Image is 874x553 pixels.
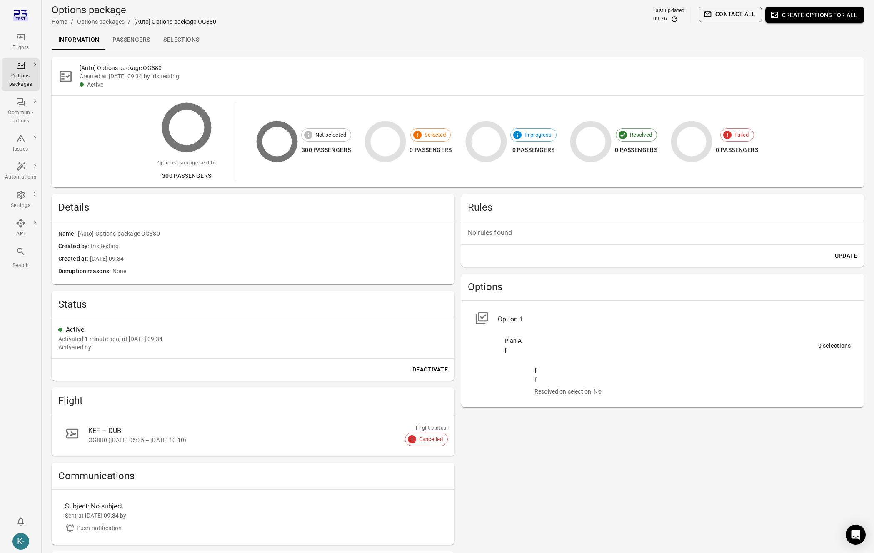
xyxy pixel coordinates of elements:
div: Plan A [504,336,818,346]
a: Home [52,18,67,25]
button: Contact all [699,7,762,22]
div: Settings [5,202,36,210]
span: [DATE] 09:34 [90,254,448,264]
span: Failed [730,131,754,139]
div: Push notification [77,524,122,532]
li: / [71,17,74,27]
a: Communi-cations [2,95,40,128]
a: Automations [2,159,40,184]
div: [Auto] Options package OG880 [134,17,216,26]
span: Iris testing [91,242,448,251]
div: Activated by [58,343,91,351]
span: Disruption reasons [58,267,112,276]
div: f [534,366,851,376]
a: Issues [2,131,40,156]
div: Subject: No subject [65,501,347,511]
span: [Auto] Options package OG880 [78,229,448,239]
a: API [2,216,40,241]
a: Flights [2,30,40,55]
span: Created at [58,254,90,264]
h2: Details [58,201,448,214]
div: 0 passengers [615,145,657,155]
div: Active [66,325,448,335]
div: 09:36 [653,15,667,23]
a: Subject: No subjectSent at [DATE] 09:34 byPush notification [58,496,448,538]
div: Resolved on selection: No [534,387,851,396]
div: Search [5,262,36,270]
a: Information [52,30,106,50]
a: Selections [157,30,206,50]
div: Last updated [653,7,685,15]
div: Issues [5,145,36,154]
span: Selected [420,131,450,139]
a: Options packages [77,18,125,25]
div: 0 passengers [510,145,557,155]
div: Options packages [5,72,36,89]
div: 300 passengers [157,171,216,181]
div: Activated 1 minute ago, at [DATE] 09:34 [58,335,162,343]
a: Passengers [106,30,157,50]
div: KEF – DUB [88,426,428,436]
h2: Communications [58,469,448,483]
div: f [534,376,851,384]
h2: Status [58,298,448,311]
div: OG880 ([DATE] 06:35 – [DATE] 10:10) [88,436,428,444]
span: None [112,267,448,276]
h2: Rules [468,201,857,214]
div: 0 passengers [410,145,452,155]
div: 300 passengers [301,145,351,155]
div: Open Intercom Messenger [846,525,866,545]
span: Created by [58,242,91,251]
a: Settings [2,187,40,212]
div: Option 1 [498,314,851,324]
span: In progress [520,131,557,139]
div: 0 passengers [716,145,758,155]
div: K- [12,533,29,550]
div: Flight status: [405,424,448,433]
span: Cancelled [415,435,447,443]
span: Resolved [625,131,657,139]
div: Local navigation [52,30,864,50]
h2: Flight [58,394,448,407]
div: API [5,230,36,238]
a: KEF – DUBOG880 ([DATE] 06:35 – [DATE] 10:10) [58,421,448,449]
div: Flights [5,44,36,52]
button: Update [832,248,861,264]
button: Deactivate [409,362,451,377]
span: Not selected [311,131,351,139]
nav: Breadcrumbs [52,17,217,27]
div: Active [87,80,857,89]
button: Search [2,244,40,272]
p: No rules found [468,228,857,238]
div: Sent at [DATE] 09:34 by [65,511,441,520]
button: Kristinn - avilabs [9,530,32,553]
h2: Options [468,280,857,294]
div: Options package sent to [157,159,216,167]
a: Options packages [2,58,40,91]
div: Automations [5,173,36,182]
li: / [128,17,131,27]
span: Name [58,229,78,239]
button: Refresh data [670,15,679,23]
button: Notifications [12,513,29,530]
div: Communi-cations [5,109,36,125]
div: 0 selections [818,341,851,351]
button: Create options for all [765,7,864,23]
div: f [504,346,818,356]
div: Created at [DATE] 09:34 by Iris testing [80,72,857,80]
h2: [Auto] Options package OG880 [80,64,857,72]
h1: Options package [52,3,217,17]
